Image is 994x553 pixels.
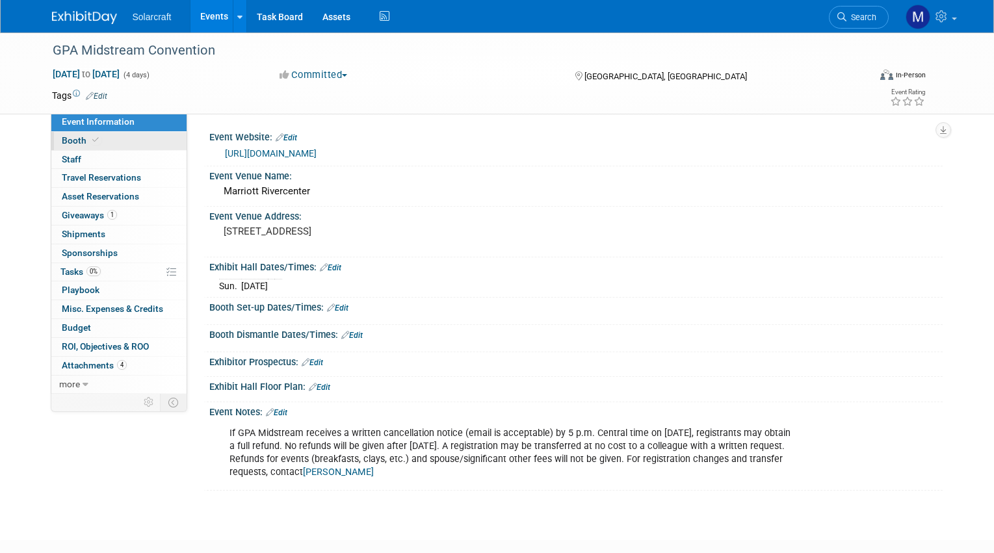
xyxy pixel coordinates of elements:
span: Travel Reservations [62,172,141,183]
span: Staff [62,154,81,164]
a: Staff [51,151,187,169]
span: (4 days) [122,71,150,79]
a: Edit [302,358,323,367]
span: 0% [86,266,101,276]
span: Tasks [60,266,101,277]
a: ROI, Objectives & ROO [51,338,187,356]
span: Event Information [62,116,135,127]
td: Toggle Event Tabs [160,394,187,411]
span: Solarcraft [133,12,172,22]
a: Tasks0% [51,263,187,281]
span: [DATE] [DATE] [52,68,120,80]
div: Event Format [796,68,926,87]
span: Shipments [62,229,105,239]
i: Booth reservation complete [92,136,99,144]
a: Edit [327,303,348,313]
span: 4 [117,360,127,370]
a: Edit [276,133,297,142]
span: Giveaways [62,210,117,220]
a: Edit [86,92,107,101]
a: more [51,376,187,394]
div: Exhibit Hall Dates/Times: [209,257,943,274]
span: to [80,69,92,79]
div: Booth Dismantle Dates/Times: [209,325,943,342]
span: Search [846,12,876,22]
td: Tags [52,89,107,102]
span: more [59,379,80,389]
div: Booth Set-up Dates/Times: [209,298,943,315]
span: Sponsorships [62,248,118,258]
a: Budget [51,319,187,337]
div: GPA Midstream Convention [48,39,852,62]
a: [PERSON_NAME] [303,467,374,478]
a: Misc. Expenses & Credits [51,300,187,318]
a: Asset Reservations [51,188,187,206]
a: Playbook [51,281,187,300]
a: Edit [266,408,287,417]
div: Marriott Rivercenter [219,181,933,201]
a: Edit [320,263,341,272]
div: In-Person [895,70,926,80]
span: Misc. Expenses & Credits [62,303,163,314]
span: ROI, Objectives & ROO [62,341,149,352]
button: Committed [275,68,352,82]
span: 1 [107,210,117,220]
span: Playbook [62,285,99,295]
span: Attachments [62,360,127,370]
div: Exhibit Hall Floor Plan: [209,377,943,394]
span: Budget [62,322,91,333]
a: Event Information [51,113,187,131]
a: Travel Reservations [51,169,187,187]
div: Event Website: [209,127,943,144]
a: Sponsorships [51,244,187,263]
td: [DATE] [241,279,268,293]
a: Giveaways1 [51,207,187,225]
pre: [STREET_ADDRESS] [224,225,501,237]
div: Exhibitor Prospectus: [209,352,943,369]
div: Event Notes: [209,402,943,419]
div: If GPA Midstream receives a written cancellation notice (email is acceptable) by 5 p.m. Central t... [220,420,801,485]
img: ExhibitDay [52,11,117,24]
span: [GEOGRAPHIC_DATA], [GEOGRAPHIC_DATA] [584,71,747,81]
td: Sun. [219,279,241,293]
td: Personalize Event Tab Strip [138,394,161,411]
a: Edit [341,331,363,340]
span: Asset Reservations [62,191,139,201]
a: Shipments [51,225,187,244]
a: Edit [309,383,330,392]
a: [URL][DOMAIN_NAME] [225,148,317,159]
img: Madison Fichtner [906,5,930,29]
a: Attachments4 [51,357,187,375]
span: Booth [62,135,101,146]
a: Search [829,6,889,29]
a: Booth [51,132,187,150]
div: Event Venue Name: [209,166,943,183]
img: Format-Inperson.png [880,70,893,80]
div: Event Rating [890,89,925,96]
div: Event Venue Address: [209,207,943,223]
